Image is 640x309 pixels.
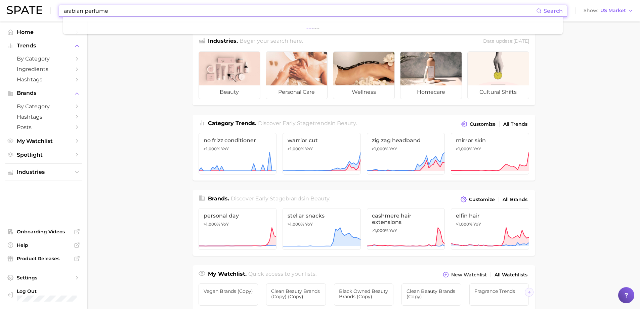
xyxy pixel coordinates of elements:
[17,256,71,262] span: Product Releases
[389,228,397,233] span: YoY
[231,195,330,202] span: Discover Early Stage brands in .
[17,138,71,144] span: My Watchlist
[204,213,272,219] span: personal day
[451,133,529,175] a: mirror skin>1,000% YoY
[288,222,304,227] span: >1,000%
[600,9,626,12] span: US Market
[5,273,82,283] a: Settings
[503,197,527,202] span: All Brands
[17,76,71,83] span: Hashtags
[495,272,527,278] span: All Watchlists
[5,88,82,98] button: Brands
[456,222,472,227] span: >1,000%
[372,146,388,151] span: >1,000%
[400,85,462,99] span: homecare
[5,150,82,160] a: Spotlight
[468,85,529,99] span: cultural shifts
[474,288,524,294] span: Fragrance Trends
[333,85,394,99] span: wellness
[17,114,71,120] span: Hashtags
[17,29,71,35] span: Home
[240,37,303,46] h2: Begin your search here.
[441,270,488,279] button: New Watchlist
[17,43,71,49] span: Trends
[7,6,42,14] img: SPATE
[451,272,487,278] span: New Watchlist
[5,122,82,132] a: Posts
[5,254,82,264] a: Product Releases
[469,197,495,202] span: Customize
[483,37,529,46] div: Data update: [DATE]
[63,5,536,16] input: Search here for a brand, industry, or ingredient
[310,195,329,202] span: beauty
[367,133,445,175] a: zig zag headband>1,000% YoY
[5,74,82,85] a: Hashtags
[266,85,327,99] span: personal care
[17,229,71,235] span: Onboarding Videos
[544,8,563,14] span: Search
[456,137,524,144] span: mirror skin
[5,53,82,64] a: by Category
[451,208,529,250] a: elfin hair>1,000% YoY
[17,90,71,96] span: Brands
[266,51,328,99] a: personal care
[582,6,635,15] button: ShowUS Market
[473,222,481,227] span: YoY
[271,288,321,299] span: Clean Beauty Brands (copy) (copy)
[208,195,229,202] span: Brands .
[503,121,527,127] span: All Trends
[204,137,272,144] span: no frizz conditioner
[5,41,82,51] button: Trends
[17,152,71,158] span: Spotlight
[258,120,357,126] span: Discover Early Stage trends in .
[502,120,529,129] a: All Trends
[525,288,534,297] button: Scroll Right
[337,120,356,126] span: beauty
[288,146,304,151] span: >1,000%
[334,283,394,306] a: Black Owned Beauty Brands (copy)
[333,51,395,99] a: wellness
[372,228,388,233] span: >1,000%
[204,222,220,227] span: >1,000%
[199,51,260,99] a: beauty
[199,208,277,250] a: personal day>1,000% YoY
[288,137,356,144] span: warrior cut
[283,208,361,250] a: stellar snacks>1,000% YoY
[5,167,82,177] button: Industries
[467,51,529,99] a: cultural shifts
[248,270,316,279] h2: Quick access to your lists.
[17,55,71,62] span: by Category
[459,195,496,204] button: Customize
[5,227,82,237] a: Onboarding Videos
[470,121,496,127] span: Customize
[221,146,229,152] span: YoY
[501,195,529,204] a: All Brands
[372,213,440,225] span: cashmere hair extensions
[407,288,456,299] span: Clean Beauty Brands (copy)
[456,213,524,219] span: elfin hair
[208,120,256,126] span: Category Trends .
[199,85,260,99] span: beauty
[5,101,82,112] a: by Category
[204,146,220,151] span: >1,000%
[372,137,440,144] span: zig zag headband
[493,270,529,279] a: All Watchlists
[266,283,326,306] a: Clean Beauty Brands (copy) (copy)
[389,146,397,152] span: YoY
[456,146,472,151] span: >1,000%
[400,51,462,99] a: homecare
[283,133,361,175] a: warrior cut>1,000% YoY
[473,146,481,152] span: YoY
[17,275,71,281] span: Settings
[17,66,71,72] span: Ingredients
[5,112,82,122] a: Hashtags
[305,222,313,227] span: YoY
[17,288,92,294] span: Log Out
[17,242,71,248] span: Help
[17,124,71,130] span: Posts
[288,213,356,219] span: stellar snacks
[208,37,238,46] h1: Industries.
[305,146,313,152] span: YoY
[584,9,598,12] span: Show
[5,240,82,250] a: Help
